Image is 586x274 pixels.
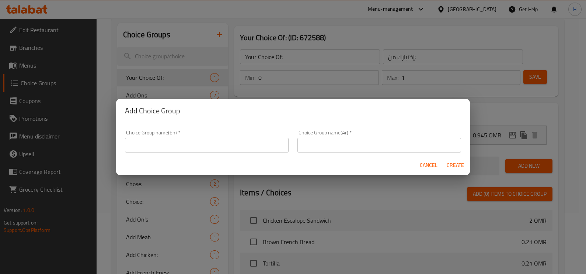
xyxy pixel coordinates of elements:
input: Please enter Choice Group name(en) [125,138,289,153]
button: Create [443,158,467,172]
h2: Add Choice Group [125,105,461,117]
input: Please enter Choice Group name(ar) [297,138,461,153]
span: Cancel [420,161,437,170]
button: Cancel [417,158,440,172]
span: Create [446,161,464,170]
